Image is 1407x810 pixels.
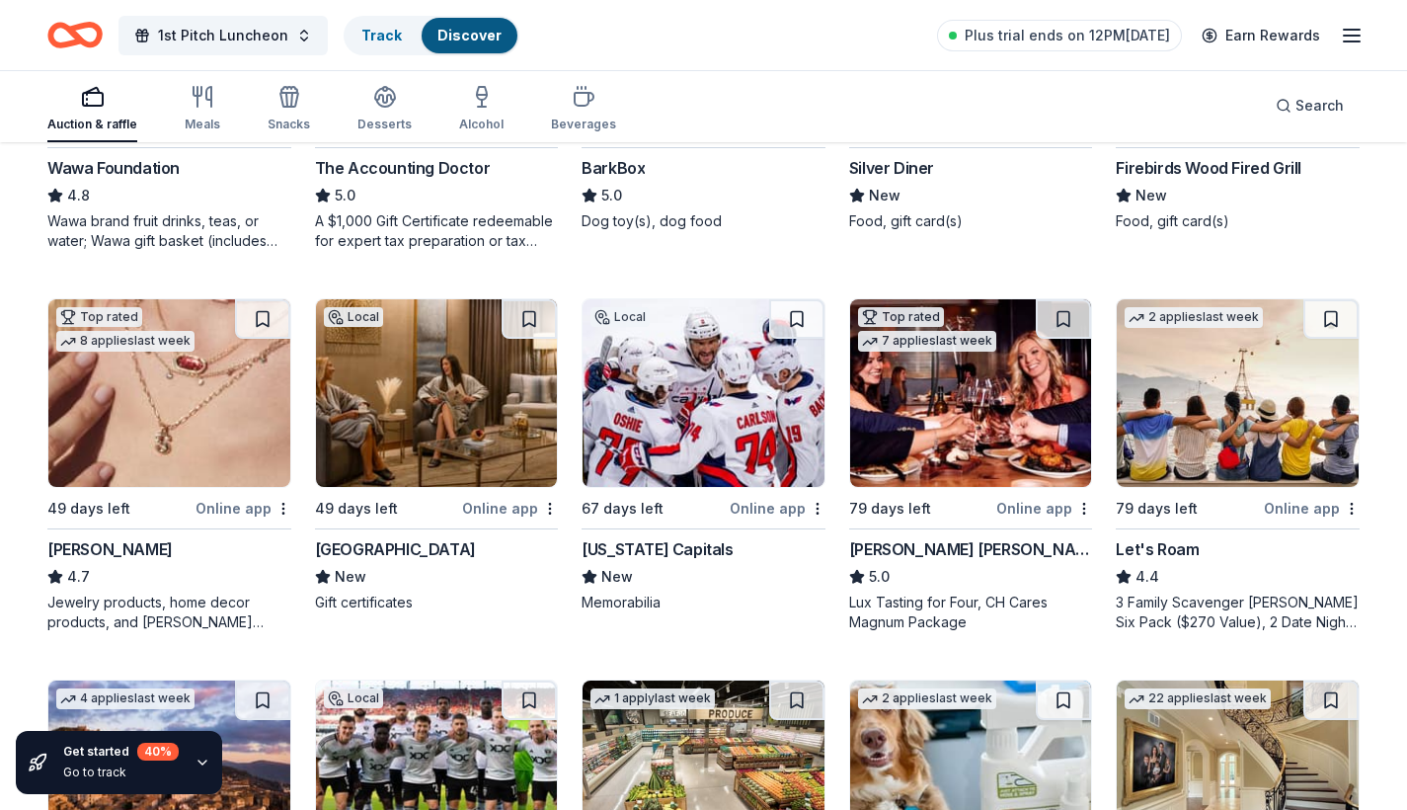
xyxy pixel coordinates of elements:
[185,77,220,142] button: Meals
[1135,184,1167,207] span: New
[849,211,1093,231] div: Food, gift card(s)
[185,117,220,132] div: Meals
[849,156,934,180] div: Silver Diner
[462,496,558,521] div: Online app
[1116,156,1301,180] div: Firebirds Wood Fired Grill
[195,496,291,521] div: Online app
[335,184,355,207] span: 5.0
[996,496,1092,521] div: Online app
[582,211,825,231] div: Dog toy(s), dog food
[47,211,291,251] div: Wawa brand fruit drinks, teas, or water; Wawa gift basket (includes Wawa products and coupons)
[1117,299,1359,487] img: Image for Let's Roam
[357,77,412,142] button: Desserts
[590,307,650,327] div: Local
[1260,86,1360,125] button: Search
[47,593,291,632] div: Jewelry products, home decor products, and [PERSON_NAME] Gives Back event in-store or online (or ...
[67,184,90,207] span: 4.8
[324,307,383,327] div: Local
[858,307,944,327] div: Top rated
[601,565,633,589] span: New
[437,27,502,43] a: Discover
[63,765,179,780] div: Go to track
[47,77,137,142] button: Auction & raffle
[849,593,1093,632] div: Lux Tasting for Four, CH Cares Magnum Package
[551,77,616,142] button: Beverages
[315,298,559,612] a: Image for Lansdowne ResortLocal49 days leftOnline app[GEOGRAPHIC_DATA]NewGift certificates
[357,117,412,132] div: Desserts
[1125,688,1271,709] div: 22 applies last week
[47,12,103,58] a: Home
[849,537,1093,561] div: [PERSON_NAME] [PERSON_NAME] Winery and Restaurants
[459,117,504,132] div: Alcohol
[361,27,402,43] a: Track
[849,497,931,521] div: 79 days left
[582,537,733,561] div: [US_STATE] Capitals
[344,16,519,55] button: TrackDiscover
[315,156,491,180] div: The Accounting Doctor
[324,688,383,708] div: Local
[1190,18,1332,53] a: Earn Rewards
[965,24,1170,47] span: Plus trial ends on 12PM[DATE]
[268,77,310,142] button: Snacks
[582,497,664,521] div: 67 days left
[869,565,890,589] span: 5.0
[459,77,504,142] button: Alcohol
[582,156,645,180] div: BarkBox
[1264,496,1360,521] div: Online app
[268,117,310,132] div: Snacks
[56,331,195,352] div: 8 applies last week
[1295,94,1344,118] span: Search
[1116,497,1198,521] div: 79 days left
[849,298,1093,632] a: Image for Cooper's Hawk Winery and RestaurantsTop rated7 applieslast week79 days leftOnline app[P...
[1125,307,1263,328] div: 2 applies last week
[47,537,173,561] div: [PERSON_NAME]
[590,688,715,709] div: 1 apply last week
[48,299,290,487] img: Image for Kendra Scott
[47,156,180,180] div: Wawa Foundation
[1116,593,1360,632] div: 3 Family Scavenger [PERSON_NAME] Six Pack ($270 Value), 2 Date Night Scavenger [PERSON_NAME] Two ...
[137,743,179,761] div: 40 %
[47,117,137,132] div: Auction & raffle
[315,497,398,521] div: 49 days left
[47,298,291,632] a: Image for Kendra ScottTop rated8 applieslast week49 days leftOnline app[PERSON_NAME]4.7Jewelry pr...
[1135,565,1159,589] span: 4.4
[158,24,288,47] span: 1st Pitch Luncheon
[583,299,824,487] img: Image for Washington Capitals
[56,688,195,709] div: 4 applies last week
[730,496,825,521] div: Online app
[47,497,130,521] div: 49 days left
[56,307,142,327] div: Top rated
[315,537,476,561] div: [GEOGRAPHIC_DATA]
[937,20,1182,51] a: Plus trial ends on 12PM[DATE]
[582,593,825,612] div: Memorabilia
[1116,537,1199,561] div: Let's Roam
[118,16,328,55] button: 1st Pitch Luncheon
[315,211,559,251] div: A $1,000 Gift Certificate redeemable for expert tax preparation or tax resolution services—recipi...
[316,299,558,487] img: Image for Lansdowne Resort
[869,184,900,207] span: New
[551,117,616,132] div: Beverages
[850,299,1092,487] img: Image for Cooper's Hawk Winery and Restaurants
[335,565,366,589] span: New
[67,565,90,589] span: 4.7
[601,184,622,207] span: 5.0
[582,298,825,612] a: Image for Washington CapitalsLocal67 days leftOnline app[US_STATE] CapitalsNewMemorabilia
[1116,298,1360,632] a: Image for Let's Roam2 applieslast week79 days leftOnline appLet's Roam4.43 Family Scavenger [PERS...
[858,331,996,352] div: 7 applies last week
[315,593,559,612] div: Gift certificates
[63,743,179,761] div: Get started
[1116,211,1360,231] div: Food, gift card(s)
[858,688,996,709] div: 2 applies last week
